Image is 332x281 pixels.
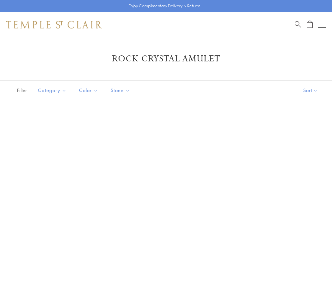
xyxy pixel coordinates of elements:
[76,86,103,94] span: Color
[307,21,313,28] a: Open Shopping Bag
[16,53,316,65] h1: Rock Crystal Amulet
[35,86,71,94] span: Category
[33,83,71,97] button: Category
[108,86,135,94] span: Stone
[6,21,102,28] img: Temple St. Clair
[318,21,326,28] button: Open navigation
[74,83,103,97] button: Color
[289,81,332,100] button: Show sort by
[106,83,135,97] button: Stone
[129,3,200,9] p: Enjoy Complimentary Delivery & Returns
[295,21,301,28] a: Search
